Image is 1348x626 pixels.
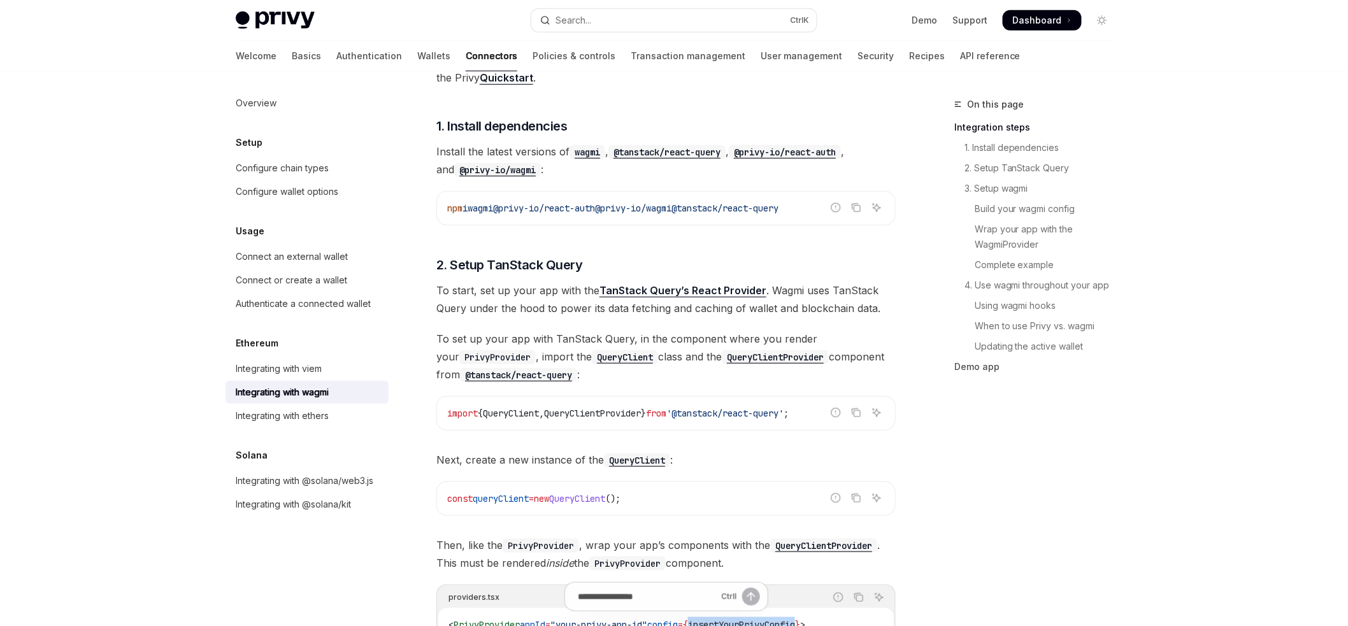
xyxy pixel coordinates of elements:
[454,163,541,177] code: @privy-io/wagmi
[226,269,389,292] a: Connect or create a wallet
[436,281,896,317] span: To start, set up your app with the . Wagmi uses TanStack Query under the hood to power its data f...
[226,357,389,380] a: Integrating with viem
[722,350,829,364] code: QueryClientProvider
[539,408,544,419] span: ,
[544,408,641,419] span: QueryClientProvider
[236,497,351,512] div: Integrating with @solana/kit
[236,11,315,29] img: light logo
[447,408,478,419] span: import
[436,256,583,274] span: 2. Setup TanStack Query
[226,292,389,315] a: Authenticate a connected wallet
[1013,14,1062,27] span: Dashboard
[236,336,278,351] h5: Ethereum
[226,381,389,404] a: Integrating with wagmi
[954,336,1122,357] a: Updating the active wallet
[729,145,841,158] a: @privy-io/react-auth
[770,539,877,553] code: QueryClientProvider
[954,199,1122,219] a: Build your wagmi config
[605,493,620,504] span: ();
[436,330,896,383] span: To set up your app with TanStack Query, in the component where you render your , import the class...
[226,493,389,516] a: Integrating with @solana/kit
[478,408,483,419] span: {
[592,350,658,364] code: QueryClient
[236,41,276,71] a: Welcome
[336,41,402,71] a: Authentication
[954,178,1122,199] a: 3. Setup wagmi
[236,96,276,111] div: Overview
[631,41,745,71] a: Transaction management
[236,135,262,150] h5: Setup
[236,385,329,400] div: Integrating with wagmi
[462,203,468,214] span: i
[592,350,658,363] a: QueryClient
[1092,10,1112,31] button: Toggle dark mode
[954,275,1122,295] a: 4. Use wagmi throughout your app
[533,41,615,71] a: Policies & controls
[226,180,389,203] a: Configure wallet options
[503,539,579,553] code: PrivyProvider
[447,203,462,214] span: npm
[468,203,493,214] span: wagmi
[790,15,809,25] span: Ctrl K
[868,404,885,421] button: Ask AI
[236,473,373,488] div: Integrating with @solana/web3.js
[954,219,1122,255] a: Wrap your app with the WagmiProvider
[722,350,829,363] a: QueryClientProvider
[954,117,1122,138] a: Integration steps
[236,273,347,288] div: Connect or create a wallet
[493,203,595,214] span: @privy-io/react-auth
[226,469,389,492] a: Integrating with @solana/web3.js
[1003,10,1082,31] a: Dashboard
[473,493,529,504] span: queryClient
[954,255,1122,275] a: Complete example
[417,41,450,71] a: Wallets
[236,408,329,423] div: Integrating with ethers
[641,408,646,419] span: }
[960,41,1021,71] a: API reference
[742,587,760,605] button: Send message
[236,224,264,239] h5: Usage
[466,41,517,71] a: Connectors
[848,404,864,421] button: Copy the contents from the code block
[480,71,533,85] a: Quickstart
[534,493,549,504] span: new
[447,493,473,504] span: const
[954,316,1122,336] a: When to use Privy vs. wagmi
[954,138,1122,158] a: 1. Install dependencies
[236,160,329,176] div: Configure chain types
[578,582,717,610] input: Ask a question...
[967,97,1024,112] span: On this page
[226,404,389,427] a: Integrating with ethers
[459,350,536,364] code: PrivyProvider
[529,493,534,504] span: =
[483,408,539,419] span: QueryClient
[531,9,817,32] button: Open search
[954,295,1122,316] a: Using wagmi hooks
[604,453,670,467] code: QueryClient
[460,368,577,381] a: @tanstack/react-query
[761,41,842,71] a: User management
[909,41,945,71] a: Recipes
[868,490,885,506] button: Ask AI
[436,117,568,135] span: 1. Install dependencies
[460,368,577,382] code: @tanstack/react-query
[770,539,877,551] a: QueryClientProvider
[292,41,321,71] a: Basics
[595,203,671,214] span: @privy-io/wagmi
[570,145,605,158] a: wagmi
[608,145,726,159] code: @tanstack/react-query
[848,199,864,216] button: Copy the contents from the code block
[848,490,864,506] button: Copy the contents from the code block
[666,408,784,419] span: '@tanstack/react-query'
[608,145,726,158] a: @tanstack/react-query
[599,284,766,297] a: TanStack Query’s React Provider
[646,408,666,419] span: from
[226,245,389,268] a: Connect an external wallet
[671,203,778,214] span: @tanstack/react-query
[784,408,789,419] span: ;
[236,249,348,264] div: Connect an external wallet
[828,199,844,216] button: Report incorrect code
[952,14,987,27] a: Support
[236,184,338,199] div: Configure wallet options
[236,296,371,311] div: Authenticate a connected wallet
